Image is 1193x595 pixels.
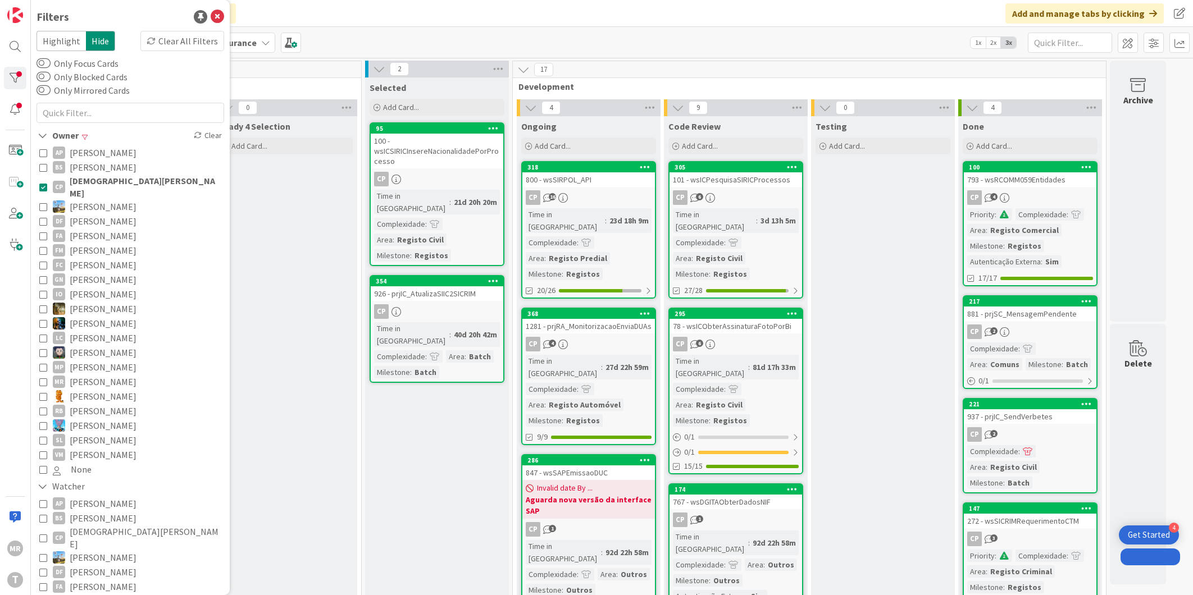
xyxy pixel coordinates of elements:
[39,511,221,525] button: BS [PERSON_NAME]
[39,418,221,433] button: SF [PERSON_NAME]
[987,224,1062,236] div: Registo Comercial
[70,287,136,301] span: [PERSON_NAME]
[670,337,802,351] div: CP
[670,484,802,495] div: 174
[967,358,986,370] div: Area
[526,236,577,249] div: Complexidade
[684,285,703,296] span: 27/28
[967,550,995,562] div: Priority
[605,214,607,227] span: :
[987,358,1022,370] div: Comuns
[668,161,803,299] a: 305101 - wsICPesquisaSIRICProcessosCPTime in [GEOGRAPHIC_DATA]:3d 13h 5mComplexidade:Area:Registo...
[70,272,136,287] span: [PERSON_NAME]
[53,390,65,402] img: RL
[466,350,494,363] div: Batch
[39,214,221,228] button: DF [PERSON_NAME]
[53,303,65,315] img: JC
[53,332,65,344] div: LC
[53,434,65,446] div: SL
[673,252,691,264] div: Area
[70,360,136,374] span: [PERSON_NAME]
[526,355,601,379] div: Time in [GEOGRAPHIC_DATA]
[53,361,65,373] div: MP
[39,175,221,199] button: CP [DEMOGRAPHIC_DATA][PERSON_NAME]
[546,399,623,411] div: Registo Automóvel
[374,366,410,378] div: Milestone
[549,193,556,200] span: 16
[39,228,221,243] button: FA [PERSON_NAME]
[53,532,65,544] div: CP
[425,218,427,230] span: :
[673,337,687,351] div: CP
[37,103,224,123] input: Quick Filter...
[370,275,504,383] a: 354926 - prjIC_AtualizaSIIC2SICRIMCPTime in [GEOGRAPHIC_DATA]:40d 20h 42mComplexidade:Area:BatchM...
[53,405,65,417] div: RB
[374,172,389,186] div: CP
[601,361,603,373] span: :
[39,160,221,175] button: BS [PERSON_NAME]
[53,376,65,388] div: MR
[39,272,221,287] button: GN [PERSON_NAME]
[53,273,65,286] div: GN
[756,214,758,227] span: :
[967,190,982,205] div: CP
[37,70,128,84] label: Only Blocked Cards
[70,316,136,331] span: [PERSON_NAME]
[969,163,1096,171] div: 100
[231,141,267,151] span: Add Card...
[562,268,563,280] span: :
[670,172,802,187] div: 101 - wsICPesquisaSIRICProcessos
[1016,208,1067,221] div: Complexidade
[526,399,544,411] div: Area
[964,399,1096,409] div: 221
[70,228,136,243] span: [PERSON_NAME]
[967,324,982,339] div: CP
[1063,358,1091,370] div: Batch
[601,546,603,559] span: :
[70,418,136,433] span: [PERSON_NAME]
[549,525,556,532] span: 1
[70,496,136,511] span: [PERSON_NAME]
[670,162,802,187] div: 305101 - wsICPesquisaSIRICProcessos
[521,308,656,445] a: 3681281 - prjRA_MonitorizacaoEnviaDUAsCPTime in [GEOGRAPHIC_DATA]:27d 22h 59mComplexidade:Area:Re...
[1169,523,1179,533] div: 4
[673,383,724,395] div: Complexidade
[53,497,65,510] div: AP
[70,199,136,214] span: [PERSON_NAME]
[758,214,799,227] div: 3d 13h 5m
[967,427,982,442] div: CP
[577,383,579,395] span: :
[967,240,1003,252] div: Milestone
[670,445,802,459] div: 0/1
[39,331,221,345] button: LC [PERSON_NAME]
[990,193,998,200] span: 4
[673,355,748,379] div: Time in [GEOGRAPHIC_DATA]
[696,515,703,523] span: 1
[526,252,544,264] div: Area
[522,522,655,537] div: CP
[39,345,221,360] button: LS [PERSON_NAME]
[964,324,1096,339] div: CP
[544,252,546,264] span: :
[670,309,802,333] div: 29578 - wsICObterAssinaturaFotoPorBi
[549,340,556,347] span: 4
[986,461,987,473] span: :
[963,398,1098,493] a: 221937 - prjIC_SendVerbetesCPComplexidade:Area:Registo CivilMilestone:Batch
[535,141,571,151] span: Add Card...
[53,288,65,300] div: IO
[964,504,1096,528] div: 147272 - wsSICRIMRequerimentoCTM
[522,455,655,465] div: 286
[995,208,996,221] span: :
[603,361,652,373] div: 27d 22h 59m
[1028,33,1112,53] input: Quick Filter...
[522,190,655,205] div: CP
[668,308,803,474] a: 29578 - wsICObterAssinaturaFotoPorBiCPTime in [GEOGRAPHIC_DATA]:81d 17h 33mComplexidade:Area:Regi...
[964,374,1096,388] div: 0/1
[70,243,136,258] span: [PERSON_NAME]
[39,145,221,160] button: AP [PERSON_NAME]
[371,276,503,301] div: 354926 - prjIC_AtualizaSIIC2SICRIM
[750,361,799,373] div: 81d 17h 33m
[376,277,503,285] div: 354
[964,306,1096,321] div: 881 - prjSC_MensagemPendente
[37,57,119,70] label: Only Focus Cards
